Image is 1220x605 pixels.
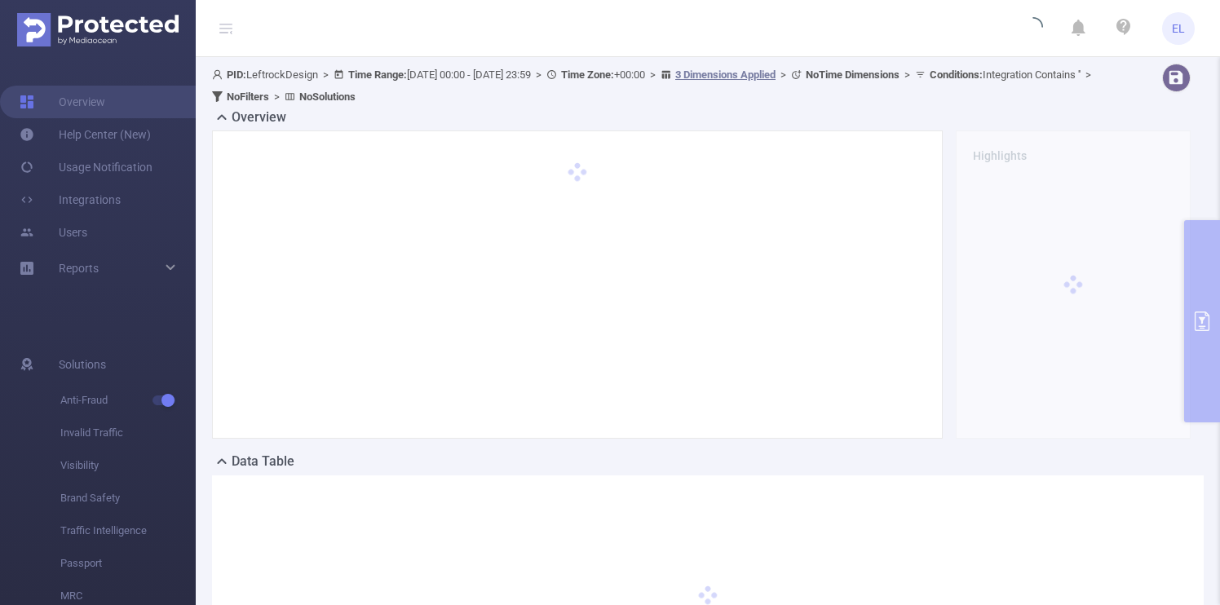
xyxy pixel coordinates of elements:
b: No Solutions [299,91,356,103]
b: No Filters [227,91,269,103]
span: > [776,68,791,81]
span: Anti-Fraud [60,384,196,417]
b: Time Range: [348,68,407,81]
b: Conditions : [930,68,983,81]
span: > [1081,68,1096,81]
h2: Overview [232,108,286,127]
img: Protected Media [17,13,179,46]
a: Help Center (New) [20,118,151,151]
span: Reports [59,262,99,275]
span: Traffic Intelligence [60,514,196,547]
span: LeftrockDesign [DATE] 00:00 - [DATE] 23:59 +00:00 [212,68,1096,103]
a: Integrations [20,183,121,216]
span: EL [1172,12,1185,45]
span: > [645,68,661,81]
span: Invalid Traffic [60,417,196,449]
a: Reports [59,252,99,285]
i: icon: loading [1023,17,1043,40]
span: Brand Safety [60,482,196,514]
span: Integration Contains '' [930,68,1081,81]
a: Overview [20,86,105,118]
a: Usage Notification [20,151,152,183]
span: Visibility [60,449,196,482]
u: 3 Dimensions Applied [675,68,776,81]
b: Time Zone: [561,68,614,81]
b: PID: [227,68,246,81]
span: Solutions [59,348,106,381]
span: Passport [60,547,196,580]
h2: Data Table [232,452,294,471]
a: Users [20,216,87,249]
b: No Time Dimensions [806,68,900,81]
span: > [900,68,915,81]
span: > [531,68,546,81]
span: > [318,68,334,81]
i: icon: user [212,69,227,80]
span: > [269,91,285,103]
